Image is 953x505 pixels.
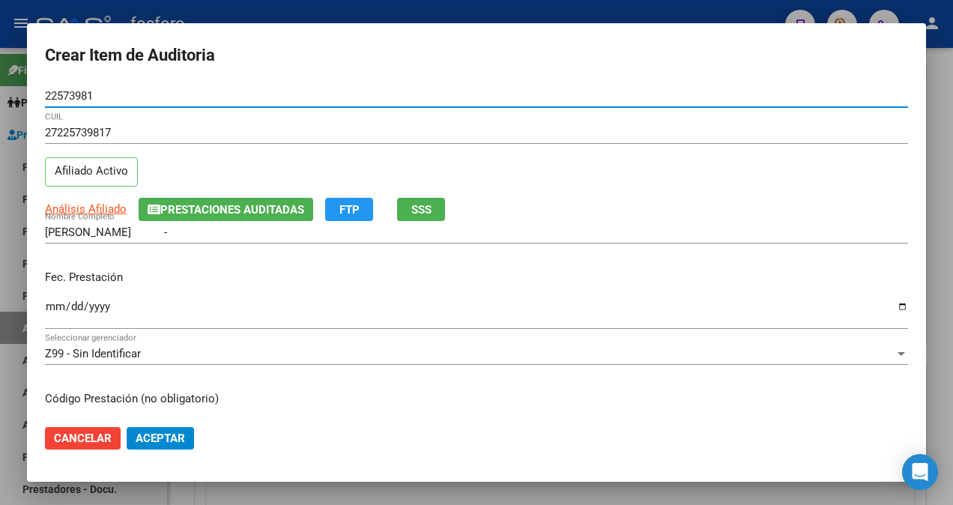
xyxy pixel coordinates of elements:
[139,198,313,221] button: Prestaciones Auditadas
[325,198,373,221] button: FTP
[397,198,445,221] button: SSS
[45,347,141,360] span: Z99 - Sin Identificar
[160,203,304,217] span: Prestaciones Auditadas
[45,390,908,408] p: Código Prestación (no obligatorio)
[127,427,194,450] button: Aceptar
[411,203,432,217] span: SSS
[45,41,908,70] h2: Crear Item de Auditoria
[136,432,185,445] span: Aceptar
[902,454,938,490] div: Open Intercom Messenger
[45,202,127,216] span: Análisis Afiliado
[339,203,360,217] span: FTP
[45,427,121,450] button: Cancelar
[45,269,908,286] p: Fec. Prestación
[45,157,138,187] p: Afiliado Activo
[54,432,112,445] span: Cancelar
